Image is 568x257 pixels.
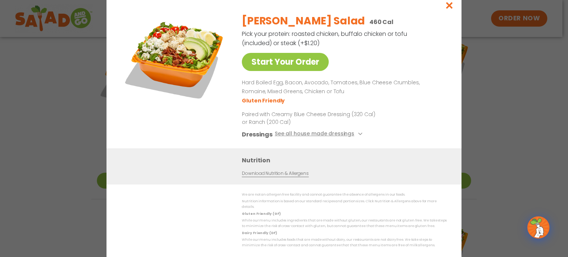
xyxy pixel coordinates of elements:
[242,192,447,197] p: We are not an allergen free facility and cannot guarantee the absence of allergens in our foods.
[242,110,379,126] p: Paired with Creamy Blue Cheese Dressing (320 Cal) or Ranch (200 Cal)
[242,211,280,216] strong: Gluten Friendly (GF)
[242,129,273,139] h3: Dressings
[242,29,408,48] p: Pick your protein: roasted chicken, buffalo chicken or tofu (included) or steak (+$1.20)
[123,8,227,111] img: Featured product photo for Cobb Salad
[242,170,308,177] a: Download Nutrition & Allergens
[369,17,393,27] p: 460 Cal
[242,237,447,248] p: While our menu includes foods that are made without dairy, our restaurants are not dairy free. We...
[242,218,447,229] p: While our menu includes ingredients that are made without gluten, our restaurants are not gluten ...
[242,97,286,104] li: Gluten Friendly
[242,199,447,210] p: Nutrition information is based on our standard recipes and portion sizes. Click Nutrition & Aller...
[528,217,549,238] img: wpChatIcon
[242,230,277,235] strong: Dairy Friendly (DF)
[242,155,450,165] h3: Nutrition
[242,13,365,29] h2: [PERSON_NAME] Salad
[275,129,365,139] button: See all house made dressings
[242,53,329,71] a: Start Your Order
[242,78,444,96] p: Hard Boiled Egg, Bacon, Avocado, Tomatoes, Blue Cheese Crumbles, Romaine, Mixed Greens, Chicken o...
